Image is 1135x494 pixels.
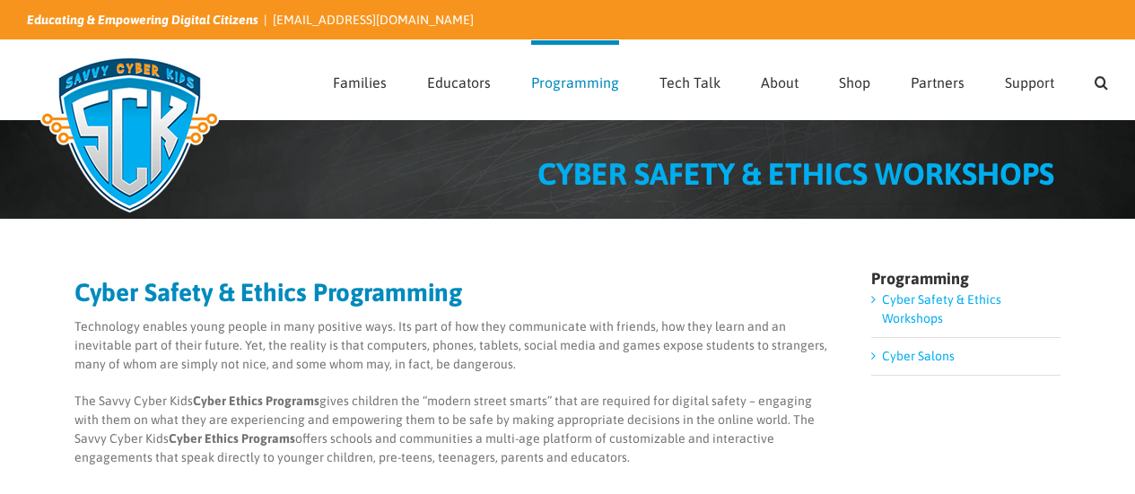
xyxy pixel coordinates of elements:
[839,75,870,90] span: Shop
[74,317,833,374] p: Technology enables young people in many positive ways. Its part of how they communicate with frie...
[193,394,319,408] strong: Cyber Ethics Programs
[911,75,965,90] span: Partners
[27,45,232,224] img: Savvy Cyber Kids Logo
[333,40,387,119] a: Families
[333,40,1108,119] nav: Main Menu
[531,40,619,119] a: Programming
[839,40,870,119] a: Shop
[911,40,965,119] a: Partners
[659,40,720,119] a: Tech Talk
[531,75,619,90] span: Programming
[74,392,833,467] p: The Savvy Cyber Kids gives children the “modern street smarts” that are required for digital safe...
[427,75,491,90] span: Educators
[659,75,720,90] span: Tech Talk
[333,75,387,90] span: Families
[273,13,474,27] a: [EMAIL_ADDRESS][DOMAIN_NAME]
[169,431,295,446] strong: Cyber Ethics Programs
[1095,40,1108,119] a: Search
[761,75,799,90] span: About
[761,40,799,119] a: About
[1005,75,1054,90] span: Support
[427,40,491,119] a: Educators
[74,280,833,305] h2: Cyber Safety & Ethics Programming
[1005,40,1054,119] a: Support
[871,271,1061,287] h4: Programming
[537,156,1054,191] span: CYBER SAFETY & ETHICS WORKSHOPS
[27,13,258,27] i: Educating & Empowering Digital Citizens
[882,292,1001,325] a: Cyber Safety & Ethics Workshops
[882,349,955,363] a: Cyber Salons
